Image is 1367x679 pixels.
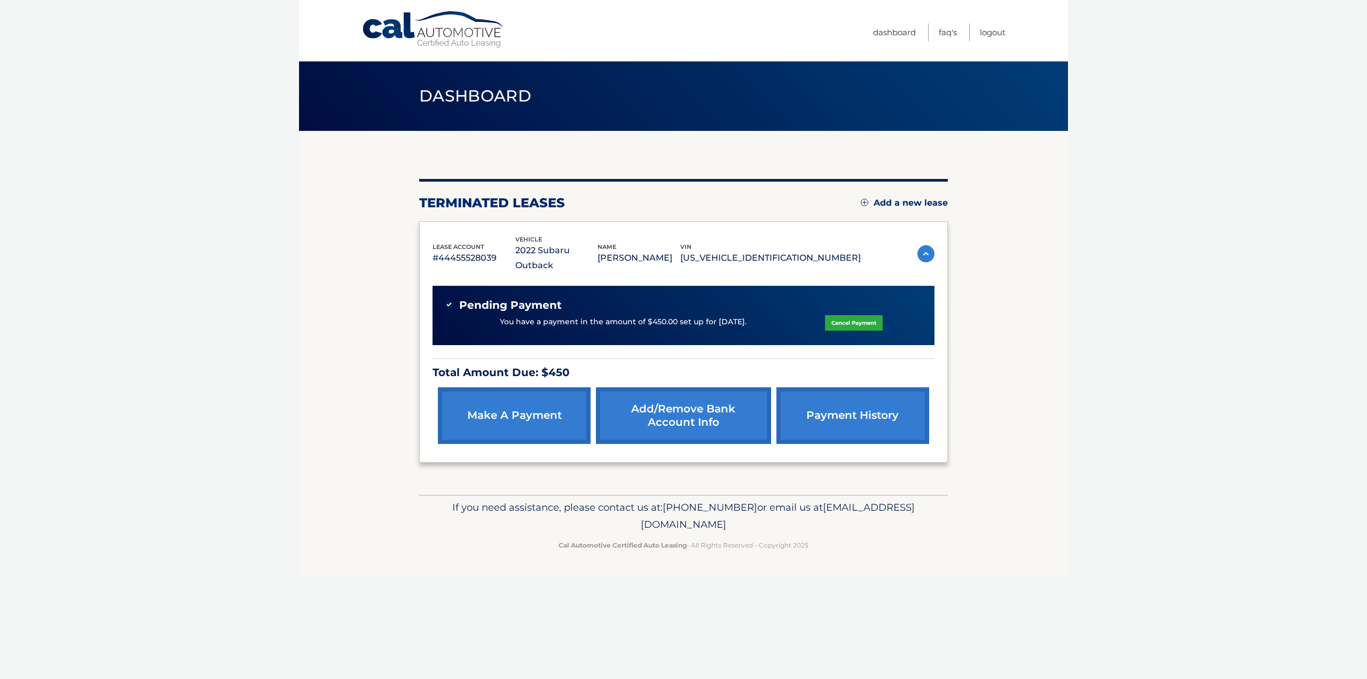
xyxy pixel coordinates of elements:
[776,387,929,444] a: payment history
[438,387,591,444] a: make a payment
[917,245,934,262] img: accordion-active.svg
[419,86,531,106] span: Dashboard
[515,243,598,273] p: 2022 Subaru Outback
[641,501,915,530] span: [EMAIL_ADDRESS][DOMAIN_NAME]
[598,243,616,251] span: name
[680,251,861,266] p: [US_VEHICLE_IDENTIFICATION_NUMBER]
[598,251,680,266] p: [PERSON_NAME]
[515,236,542,243] span: vehicle
[500,316,747,328] p: You have a payment in the amount of $450.00 set up for [DATE].
[861,198,948,208] a: Add a new lease
[825,315,883,331] a: Cancel Payment
[873,24,916,41] a: Dashboard
[596,387,771,444] a: Add/Remove bank account info
[459,299,562,312] span: Pending Payment
[861,199,868,206] img: add.svg
[980,24,1005,41] a: Logout
[433,251,515,266] p: #44455528039
[445,301,453,308] img: check-green.svg
[559,541,687,549] strong: Cal Automotive Certified Auto Leasing
[680,243,692,251] span: vin
[939,24,957,41] a: FAQ's
[426,499,941,533] p: If you need assistance, please contact us at: or email us at
[433,363,934,382] p: Total Amount Due: $450
[433,243,484,251] span: lease account
[419,195,565,211] h2: terminated leases
[426,540,941,551] p: - All Rights Reserved - Copyright 2025
[663,501,757,513] span: [PHONE_NUMBER]
[362,11,506,49] a: Cal Automotive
